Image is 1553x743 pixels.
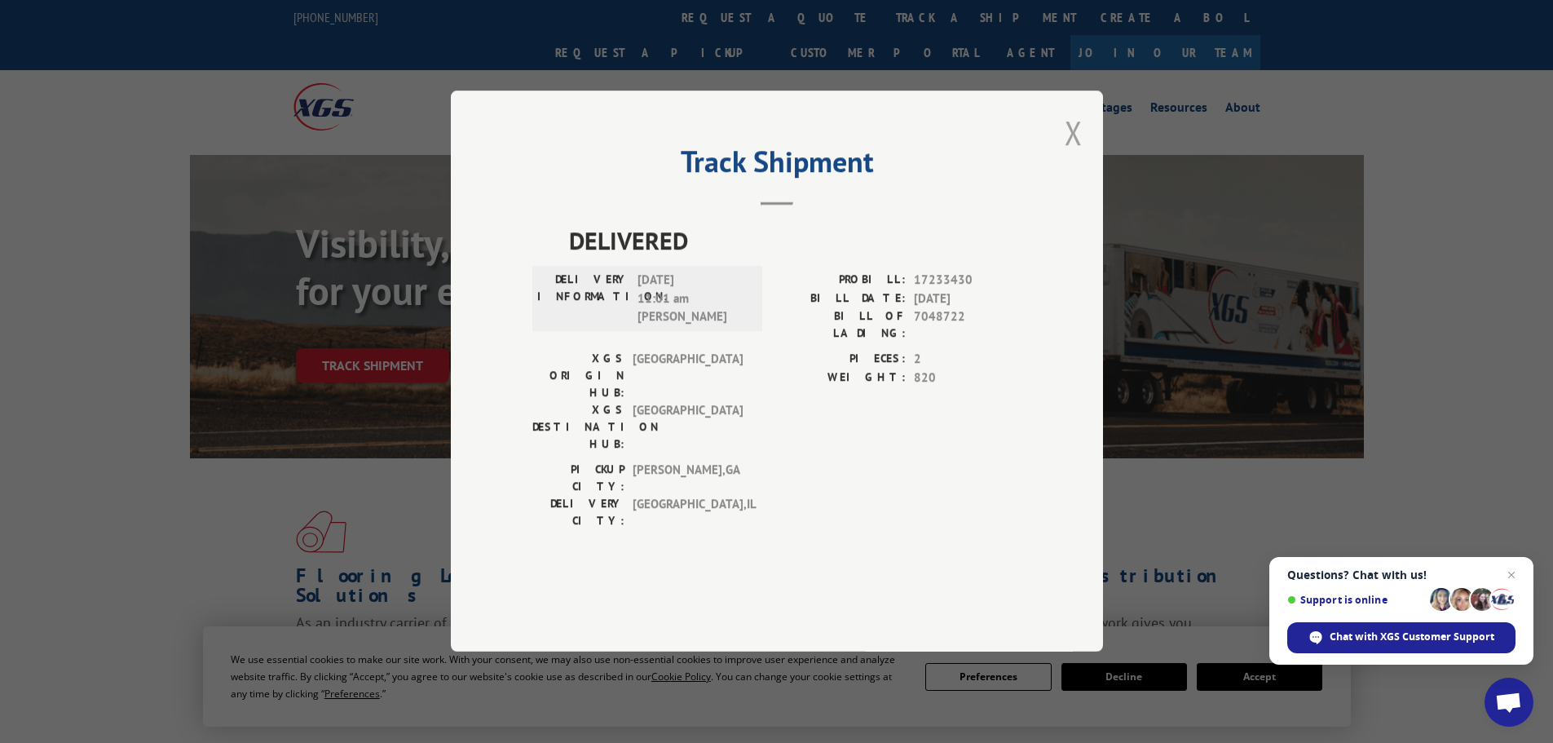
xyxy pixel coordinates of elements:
[633,462,743,496] span: [PERSON_NAME] , GA
[633,402,743,453] span: [GEOGRAPHIC_DATA]
[914,308,1021,343] span: 7048722
[914,272,1021,290] span: 17233430
[1287,568,1515,582] span: Questions? Chat with us!
[914,369,1021,387] span: 820
[532,496,624,530] label: DELIVERY CITY:
[1287,622,1515,653] div: Chat with XGS Customer Support
[777,369,906,387] label: WEIGHT:
[777,290,906,308] label: BILL DATE:
[532,462,624,496] label: PICKUP CITY:
[537,272,629,327] label: DELIVERY INFORMATION:
[1502,565,1521,585] span: Close chat
[1485,678,1533,727] div: Open chat
[638,272,748,327] span: [DATE] 11:01 am [PERSON_NAME]
[777,351,906,369] label: PIECES:
[1330,630,1494,644] span: Chat with XGS Customer Support
[633,496,743,530] span: [GEOGRAPHIC_DATA] , IL
[532,150,1021,181] h2: Track Shipment
[569,223,1021,259] span: DELIVERED
[532,351,624,402] label: XGS ORIGIN HUB:
[633,351,743,402] span: [GEOGRAPHIC_DATA]
[914,290,1021,308] span: [DATE]
[777,308,906,343] label: BILL OF LADING:
[532,402,624,453] label: XGS DESTINATION HUB:
[777,272,906,290] label: PROBILL:
[1287,594,1424,606] span: Support is online
[914,351,1021,369] span: 2
[1065,111,1083,154] button: Close modal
